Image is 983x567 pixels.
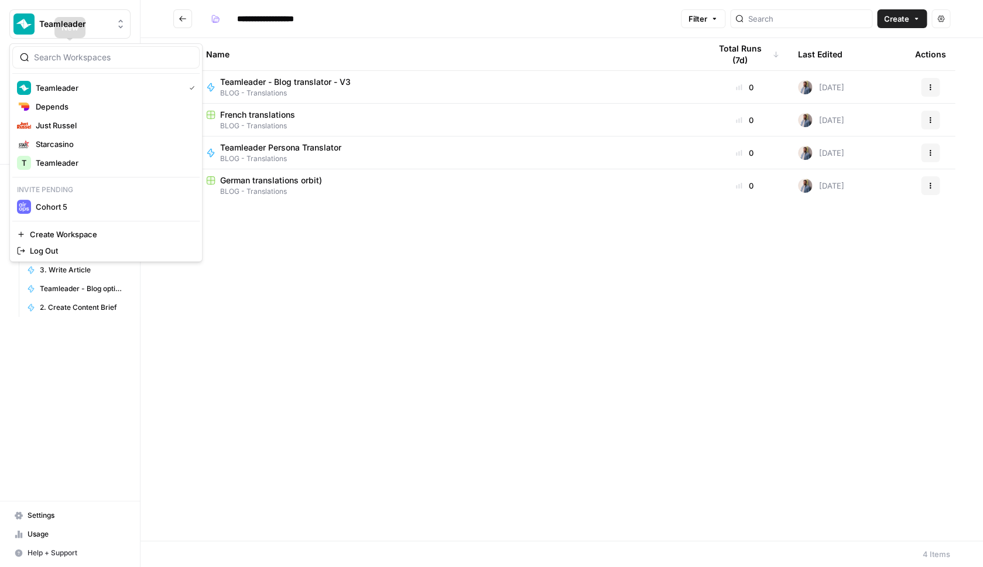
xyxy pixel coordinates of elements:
span: Teamleader - Blog translator - V3 [220,76,351,88]
div: [DATE] [798,179,844,193]
img: 542af2wjek5zirkck3dd1n2hljhm [798,80,812,94]
span: BLOG - Translations [206,121,691,131]
span: 3. Write Article [40,265,125,275]
span: T [22,157,26,169]
a: Usage [9,525,131,544]
div: 0 [710,81,779,93]
img: Depends Logo [17,100,31,114]
a: Teamleader - Blog optimalisatie voorstellen [22,279,131,298]
span: Just Russel [36,119,190,131]
div: [DATE] [798,113,844,127]
a: French translationsBLOG - Translations [206,109,691,131]
a: Teamleader Persona TranslatorBLOG - Translations [206,142,691,164]
a: Log Out [12,242,200,259]
span: 2. Create Content Brief [40,302,125,313]
p: Invite pending [12,182,200,197]
button: Workspace: Teamleader [9,9,131,39]
img: 542af2wjek5zirkck3dd1n2hljhm [798,179,812,193]
button: Filter [681,9,725,28]
img: Starcasino Logo [17,137,31,151]
a: 2. Create Content Brief [22,298,131,317]
span: Settings [28,510,125,521]
span: BLOG - Translations [220,153,351,164]
span: Depends [36,101,190,112]
div: Last Edited [798,38,842,70]
span: BLOG - Translations [220,88,360,98]
img: Teamleader Logo [13,13,35,35]
input: Search Workspaces [34,52,192,63]
span: Teamleader [36,82,180,94]
input: Search [748,13,867,25]
button: Help + Support [9,544,131,562]
div: 4 Items [923,548,950,560]
span: Starcasino [36,138,190,150]
img: 542af2wjek5zirkck3dd1n2hljhm [798,146,812,160]
a: Settings [9,506,131,525]
div: 0 [710,147,779,159]
a: Teamleader - Blog translator - V3BLOG - Translations [206,76,691,98]
span: Teamleader - Blog optimalisatie voorstellen [40,283,125,294]
a: Create Workspace [12,226,200,242]
button: Go back [173,9,192,28]
div: Actions [915,38,946,70]
div: Total Runs (7d) [710,38,779,70]
div: 0 [710,180,779,192]
img: Cohort 5 Logo [17,200,31,214]
span: Usage [28,529,125,539]
span: BLOG - Translations [206,186,691,197]
span: Create [884,13,909,25]
span: French translations [220,109,295,121]
img: Teamleader Logo [17,81,31,95]
div: [DATE] [798,146,844,160]
span: Teamleader Persona Translator [220,142,341,153]
div: Name [206,38,691,70]
a: German translations orbit)BLOG - Translations [206,175,691,197]
img: Just Russel Logo [17,118,31,132]
span: Log Out [30,245,190,257]
span: German translations orbit) [220,175,322,186]
span: Cohort 5 [36,201,190,213]
span: Create Workspace [30,228,190,240]
span: Teamleader [39,18,110,30]
div: 0 [710,114,779,126]
a: 3. Write Article [22,261,131,279]
img: 542af2wjek5zirkck3dd1n2hljhm [798,113,812,127]
button: Create [877,9,927,28]
div: Workspace: Teamleader [9,43,203,262]
span: Filter [689,13,707,25]
span: Help + Support [28,548,125,558]
div: [DATE] [798,80,844,94]
span: Teamleader [36,157,190,169]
